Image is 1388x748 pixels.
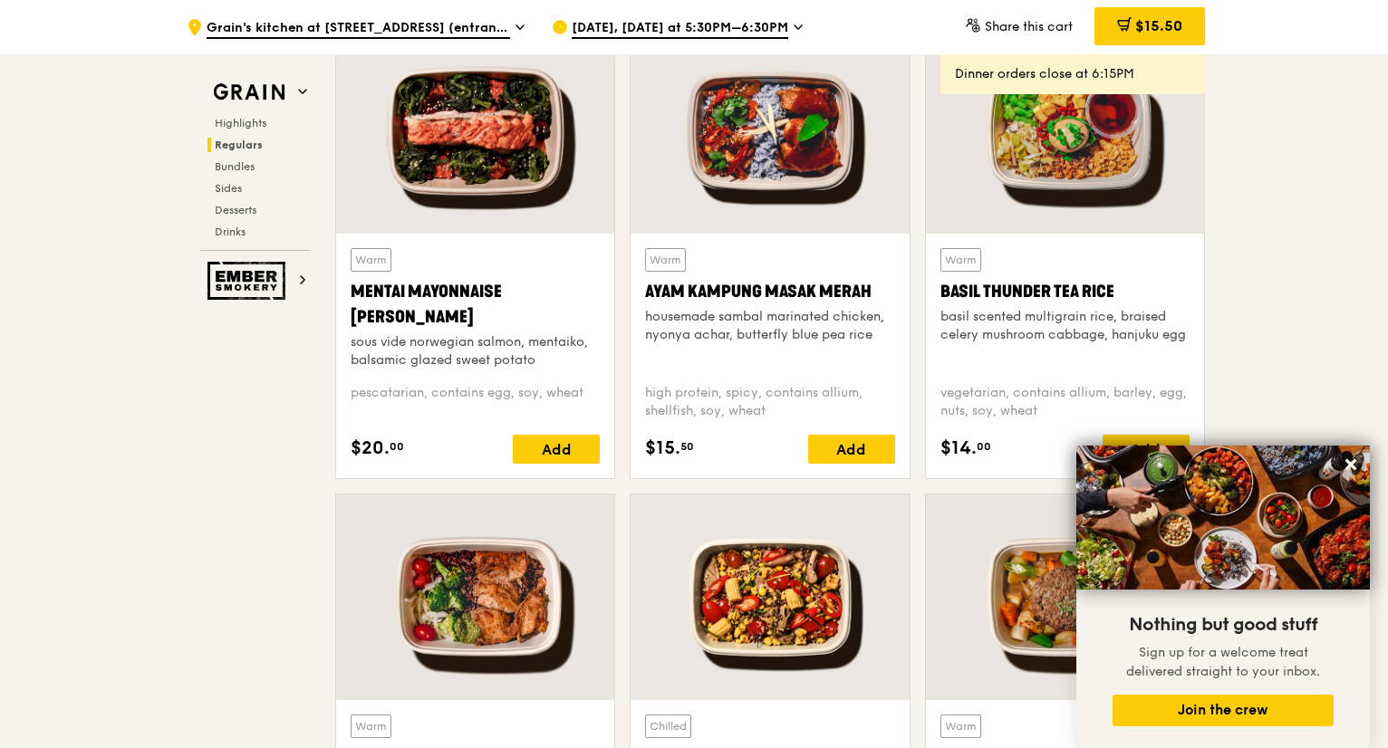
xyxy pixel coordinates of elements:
img: Ember Smokery web logo [207,262,291,300]
span: $15. [645,435,680,462]
div: Warm [645,248,686,272]
div: pescatarian, contains egg, soy, wheat [351,384,600,420]
span: Sign up for a welcome treat delivered straight to your inbox. [1126,645,1320,679]
span: Share this cart [985,19,1073,34]
div: Warm [351,714,391,738]
div: sous vide norwegian salmon, mentaiko, balsamic glazed sweet potato [351,333,600,369]
div: Ayam Kampung Masak Merah [645,279,894,304]
div: Add [1103,435,1190,464]
img: DSC07876-Edit02-Large.jpeg [1076,446,1370,590]
div: Warm [940,714,981,738]
button: Join the crew [1113,695,1334,726]
span: Desserts [215,204,256,216]
span: Highlights [215,117,266,129]
div: Warm [940,248,981,272]
div: Mentai Mayonnaise [PERSON_NAME] [351,279,600,330]
span: Nothing but good stuff [1129,614,1317,636]
span: Sides [215,182,242,195]
div: basil scented multigrain rice, braised celery mushroom cabbage, hanjuku egg [940,308,1190,344]
span: 00 [977,439,991,454]
div: high protein, spicy, contains allium, shellfish, soy, wheat [645,384,894,420]
div: vegetarian, contains allium, barley, egg, nuts, soy, wheat [940,384,1190,420]
div: Add [808,435,895,464]
span: Bundles [215,160,255,173]
div: Chilled [645,714,691,738]
span: $15.50 [1135,17,1182,34]
div: Basil Thunder Tea Rice [940,279,1190,304]
span: $14. [940,435,977,462]
span: Grain's kitchen at [STREET_ADDRESS] (entrance along [PERSON_NAME][GEOGRAPHIC_DATA]) [207,19,510,39]
span: Regulars [215,139,263,151]
img: Grain web logo [207,76,291,109]
span: 00 [390,439,404,454]
span: 50 [680,439,694,454]
div: Dinner orders close at 6:15PM [955,65,1190,83]
button: Close [1336,450,1365,479]
span: [DATE], [DATE] at 5:30PM–6:30PM [572,19,788,39]
span: $20. [351,435,390,462]
span: Drinks [215,225,246,238]
div: Add [513,435,600,464]
div: housemade sambal marinated chicken, nyonya achar, butterfly blue pea rice [645,308,894,344]
div: Warm [351,248,391,272]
